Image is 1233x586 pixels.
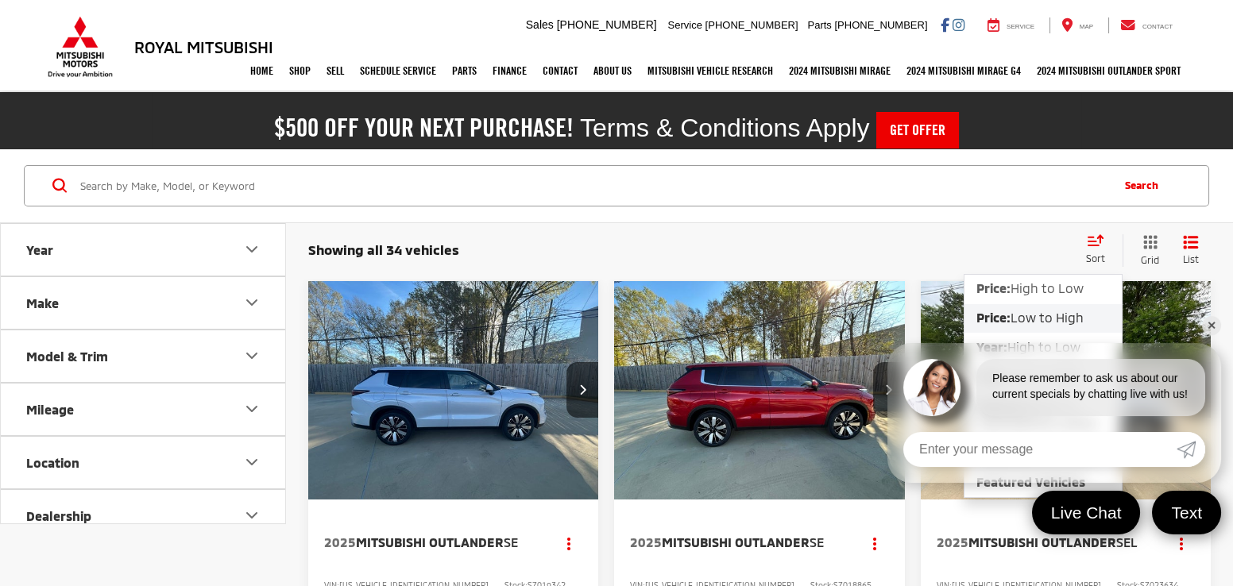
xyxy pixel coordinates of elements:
span: Sales [526,18,554,31]
div: Make [242,293,261,312]
span: SE [810,534,824,549]
a: Service [976,17,1046,33]
span: Mitsubishi Outlander [662,534,810,549]
button: Year:High to Low [964,333,1122,362]
span: dropdown dots [567,537,570,549]
img: 2025 Mitsubishi Outlander SE [613,281,906,500]
button: Next image [873,362,905,418]
div: Dealership [26,508,91,523]
span: 2025 [937,534,968,549]
a: 2025 Mitsubishi Outlander SE2025 Mitsubishi Outlander SE2025 Mitsubishi Outlander SE2025 Mitsubis... [613,281,906,499]
input: Search by Make, Model, or Keyword [79,167,1109,205]
span: Parts [807,19,831,31]
button: Model & TrimModel & Trim [1,330,287,382]
div: Make [26,295,59,310]
a: 2025Mitsubishi OutlanderSE [630,534,845,551]
span: 2025 [630,534,662,549]
a: Home [242,51,281,91]
span: 2025 [324,534,356,549]
button: List View [1171,234,1211,267]
span: High to Low [1007,339,1080,354]
span: Grid [1141,253,1159,267]
a: Shop [281,51,319,91]
span: Sort [1086,253,1105,264]
button: Grid View [1123,234,1171,267]
a: 2025Mitsubishi OutlanderSE [324,534,539,551]
h2: $500 off your next purchase! [274,117,574,139]
img: Mitsubishi [44,16,116,78]
button: LocationLocation [1,437,287,488]
div: Location [242,453,261,472]
button: Price:Low to High [964,304,1122,333]
div: Mileage [242,399,261,418]
span: High to Low [1011,280,1084,295]
span: [PHONE_NUMBER] [834,19,927,31]
span: dropdown dots [873,537,876,549]
div: Model & Trim [26,349,108,364]
div: 2025 Mitsubishi Outlander SE 0 [613,281,906,499]
img: 2025 Mitsubishi Outlander SE [307,281,600,500]
span: Map [1080,23,1093,30]
a: Schedule Service: Opens in a new tab [352,51,444,91]
button: MakeMake [1,277,287,329]
a: Finance [485,51,535,91]
span: Service [668,19,702,31]
a: 2025 Mitsubishi Outlander SE2025 Mitsubishi Outlander SE2025 Mitsubishi Outlander SE2025 Mitsubis... [307,281,600,499]
a: Mitsubishi Vehicle Research [640,51,781,91]
div: Dealership [242,506,261,525]
div: Location [26,455,79,470]
button: MileageMileage [1,384,287,435]
a: 2025Mitsubishi OutlanderSEL [937,534,1151,551]
a: Contact [535,51,586,91]
span: Low to High [1011,310,1084,325]
span: Contact [1142,23,1173,30]
a: Contact [1108,17,1185,33]
button: Select sort value [1078,234,1123,266]
button: Actions [1167,529,1195,557]
a: Parts: Opens in a new tab [444,51,485,91]
a: Facebook: Click to visit our Facebook page [941,18,949,31]
span: Showing all 34 vehicles [308,241,459,257]
a: Live Chat [1032,491,1141,534]
a: About Us [586,51,640,91]
div: Year [242,240,261,259]
span: Terms & Conditions Apply [580,114,870,142]
a: 2024 Mitsubishi Outlander SPORT [1029,51,1189,91]
span: Text [1163,502,1210,523]
a: 2024 Mitsubishi Mirage G4 [899,51,1029,91]
div: Model & Trim [242,346,261,365]
span: Year: [976,339,1007,354]
a: Get Offer [876,112,959,148]
div: 2025 Mitsubishi Outlander SE 0 [307,281,600,499]
button: Next image [566,362,598,418]
span: SE [504,534,518,549]
a: Instagram: Click to visit our Instagram page [953,18,964,31]
button: Actions [555,529,582,557]
a: Sell [319,51,352,91]
a: Text [1152,491,1221,534]
span: Price: [976,310,1011,325]
span: Live Chat [1043,502,1130,523]
span: Price: [976,280,1011,295]
span: Service [1007,23,1034,30]
h3: Royal Mitsubishi [134,38,273,56]
a: Map [1049,17,1105,33]
span: dropdown dots [1179,537,1182,549]
input: Enter your message [903,432,1177,467]
div: Mileage [26,402,74,417]
span: [PHONE_NUMBER] [557,18,657,31]
button: Price:High to Low [964,275,1122,303]
span: SEL [1116,534,1138,549]
span: [PHONE_NUMBER] [705,19,798,31]
div: Please remember to ask us about our current specials by chatting live with us! [976,359,1205,416]
span: Mitsubishi Outlander [356,534,504,549]
button: DealershipDealership [1,490,287,542]
a: Submit [1177,432,1205,467]
button: YearYear [1,224,287,276]
a: 2024 Mitsubishi Mirage [781,51,899,91]
button: Search [1109,166,1181,206]
img: Agent profile photo [903,359,961,416]
button: Actions [861,529,889,557]
span: List [1183,253,1199,266]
